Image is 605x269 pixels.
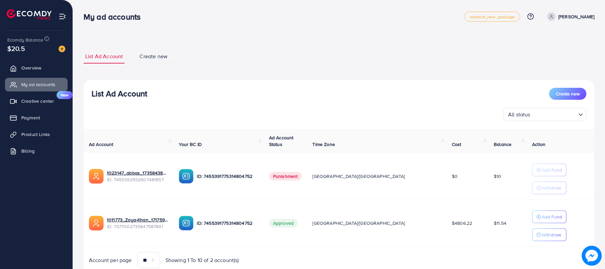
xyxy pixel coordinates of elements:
img: ic-ba-acc.ded83a64.svg [179,169,193,184]
span: Punishment [269,172,302,181]
p: ID: 7455391775314804752 [197,219,258,227]
span: $4806.22 [452,220,472,226]
a: 1011773_Zaya-Khan_1717592302951 [107,216,168,223]
span: Creative center [21,98,54,104]
span: Ad Account Status [269,134,294,148]
a: My ad accounts [5,78,68,91]
p: Withdraw [542,184,561,192]
span: [GEOGRAPHIC_DATA]/[GEOGRAPHIC_DATA] [312,173,405,180]
span: Your BC ID [179,141,202,148]
span: $0 [452,173,457,180]
div: Search for option [503,108,586,121]
button: Withdraw [532,228,566,241]
p: Add Fund [542,166,562,174]
span: Time Zone [312,141,335,148]
a: 1023147_abbas_1735843853887 [107,170,168,176]
h3: List Ad Account [92,89,147,98]
span: ID: 7455392552607481857 [107,176,168,183]
button: Withdraw [532,182,566,194]
span: Product Links [21,131,50,138]
h3: My ad accounts [84,12,146,22]
span: My ad accounts [21,81,55,88]
span: Payment [21,114,40,121]
span: List Ad Account [85,53,123,60]
a: Overview [5,61,68,74]
span: Showing 1 To 10 of 2 account(s) [165,256,239,264]
img: ic-ads-acc.e4c84228.svg [89,216,104,230]
input: Search for option [532,108,576,119]
p: Add Fund [542,213,562,221]
span: Create new [140,53,167,60]
button: Create new [549,88,586,100]
p: ID: 7455391775314804752 [197,172,258,180]
a: Billing [5,144,68,158]
span: Ad Account [89,141,114,148]
div: <span class='underline'>1023147_abbas_1735843853887</span></br>7455392552607481857 [107,170,168,183]
span: adreach_new_package [470,15,514,19]
span: Action [532,141,545,148]
a: adreach_new_package [464,12,520,22]
span: Overview [21,65,41,71]
span: All status [507,110,532,119]
span: Account per page [89,256,132,264]
img: image [59,46,65,52]
span: $10 [494,173,501,180]
button: Add Fund [532,164,566,176]
span: $20.5 [7,44,25,53]
span: New [57,91,73,99]
img: image [582,246,602,266]
a: Payment [5,111,68,124]
span: ID: 7377002735847587841 [107,223,168,230]
button: Add Fund [532,210,566,223]
a: Product Links [5,128,68,141]
span: Approved [269,219,298,227]
p: [PERSON_NAME] [558,13,594,21]
span: Ecomdy Balance [7,37,43,43]
span: $11.54 [494,220,506,226]
a: Creative centerNew [5,94,68,108]
img: ic-ads-acc.e4c84228.svg [89,169,104,184]
span: Balance [494,141,511,148]
div: <span class='underline'>1011773_Zaya-Khan_1717592302951</span></br>7377002735847587841 [107,216,168,230]
img: logo [7,9,52,20]
span: Create new [556,90,580,97]
p: Withdraw [542,231,561,239]
img: ic-ba-acc.ded83a64.svg [179,216,193,230]
a: [PERSON_NAME] [544,12,594,21]
span: Cost [452,141,461,148]
span: [GEOGRAPHIC_DATA]/[GEOGRAPHIC_DATA] [312,220,405,226]
span: Billing [21,148,35,154]
img: menu [59,13,66,20]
